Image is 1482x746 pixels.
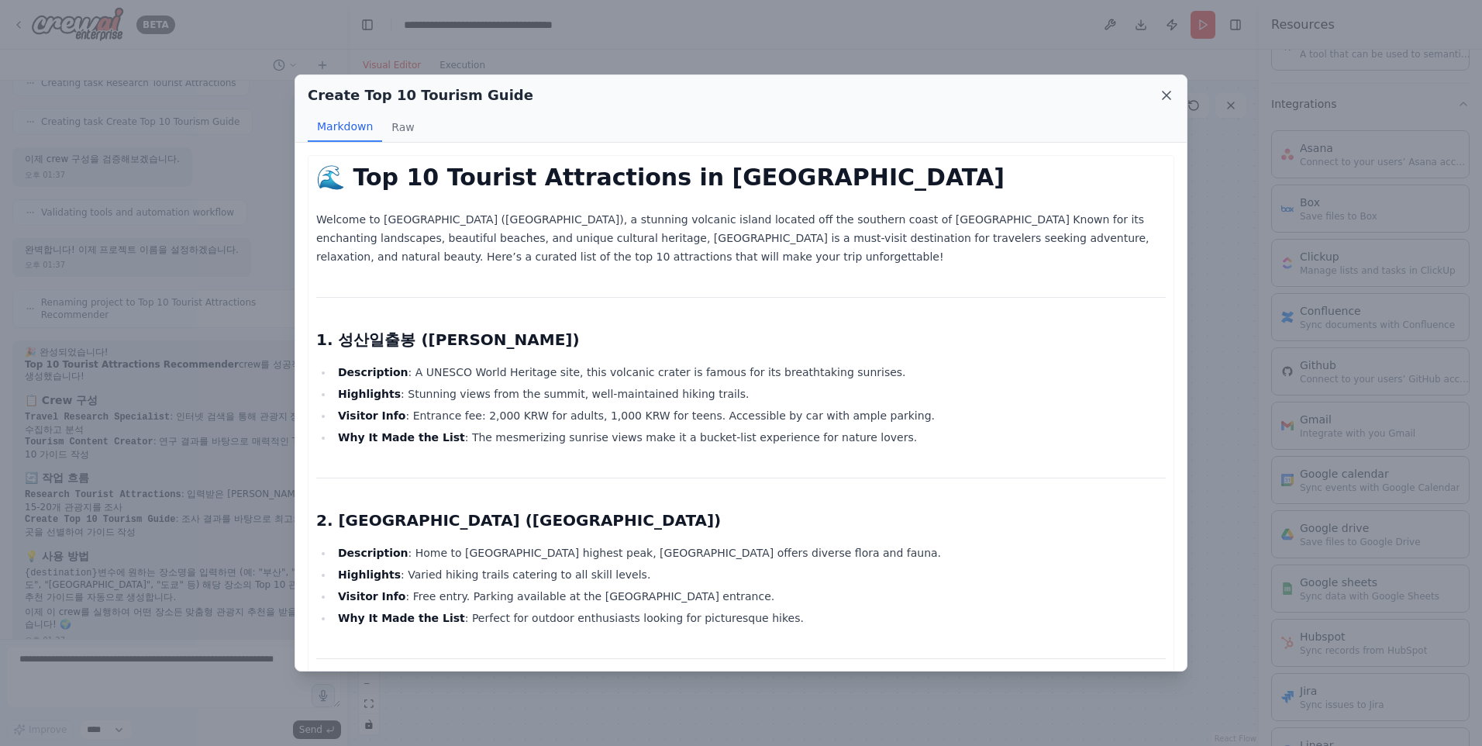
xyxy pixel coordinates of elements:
li: : Varied hiking trails catering to all skill levels. [333,565,1166,584]
strong: Description [338,547,408,559]
strong: Highlights [338,568,401,581]
h1: 🌊 Top 10 Tourist Attractions in [GEOGRAPHIC_DATA] [316,164,1166,192]
h2: Create Top 10 Tourism Guide [308,85,533,106]
strong: Visitor Info [338,409,406,422]
button: Raw [382,112,423,142]
strong: Highlights [338,388,401,400]
strong: Why It Made the List [338,431,465,444]
li: : A UNESCO World Heritage site, this volcanic crater is famous for its breathtaking sunrises. [333,363,1166,382]
li: : The mesmerizing sunrise views make it a bucket-list experience for nature lovers. [333,428,1166,447]
li: : Perfect for outdoor enthusiasts looking for picturesque hikes. [333,609,1166,627]
h2: 1. 성산일출봉 ([PERSON_NAME]) [316,329,1166,351]
strong: Visitor Info [338,590,406,603]
button: Markdown [308,112,382,142]
h2: 2. [GEOGRAPHIC_DATA] ([GEOGRAPHIC_DATA]) [316,509,1166,531]
strong: Description [338,366,408,378]
li: : Free entry. Parking available at the [GEOGRAPHIC_DATA] entrance. [333,587,1166,606]
strong: Why It Made the List [338,612,465,624]
li: : Entrance fee: 2,000 KRW for adults, 1,000 KRW for teens. Accessible by car with ample parking. [333,406,1166,425]
p: Welcome to [GEOGRAPHIC_DATA] ([GEOGRAPHIC_DATA]), a stunning volcanic island located off the sout... [316,210,1166,266]
li: : Stunning views from the summit, well-maintained hiking trails. [333,385,1166,403]
li: : Home to [GEOGRAPHIC_DATA] highest peak, [GEOGRAPHIC_DATA] offers diverse flora and fauna. [333,544,1166,562]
